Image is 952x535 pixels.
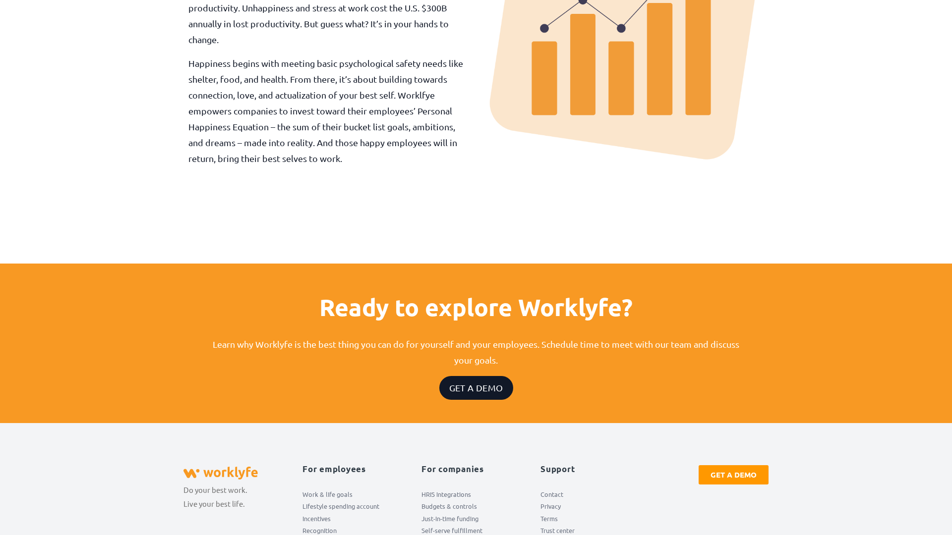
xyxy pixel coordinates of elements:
span: Incentives [302,513,331,525]
span: GET A DEMO [711,471,757,479]
img: Worklyfe Logo [183,467,258,479]
span: Budgets & controls [421,500,477,512]
a: Lifestyle spending account [302,500,412,512]
a: Just-in-time funding [421,513,531,525]
span: Work & life goals [302,488,353,500]
span: HRIS integrations [421,488,471,500]
span: Last name [283,0,313,9]
span: Company name [283,41,329,50]
span: Your role [283,82,310,91]
span: Just-in-time funding [421,513,478,525]
a: Incentives [302,513,412,525]
span: Get a demo [449,383,503,392]
span: Terms [540,513,558,525]
a: Terms [540,513,650,525]
span: Learn why Worklyfe is the best thing you can do for yourself and your employees. Schedule time to... [213,339,741,365]
h2: Ready to explore Worklyfe? [28,292,924,321]
a: Work & life goals [302,488,412,500]
a: HRIS integrations [421,488,531,500]
span: Happiness begins with meeting basic psychological safety needs like shelter, food, and health. Fr... [188,58,465,163]
p: Do your best work. Live your best life. [183,483,247,511]
a: Contact [540,488,650,500]
h6: For companies [421,465,531,474]
h6: For employees [302,465,412,474]
a: Budgets & controls [421,500,531,512]
a: Get a demo [439,376,513,400]
span: Privacy [540,500,561,512]
a: GET A DEMO [699,465,769,484]
span: Lifestyle spending account [302,500,379,512]
span: Contact [540,488,563,500]
h6: Support [540,465,650,474]
a: Privacy [540,500,650,512]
